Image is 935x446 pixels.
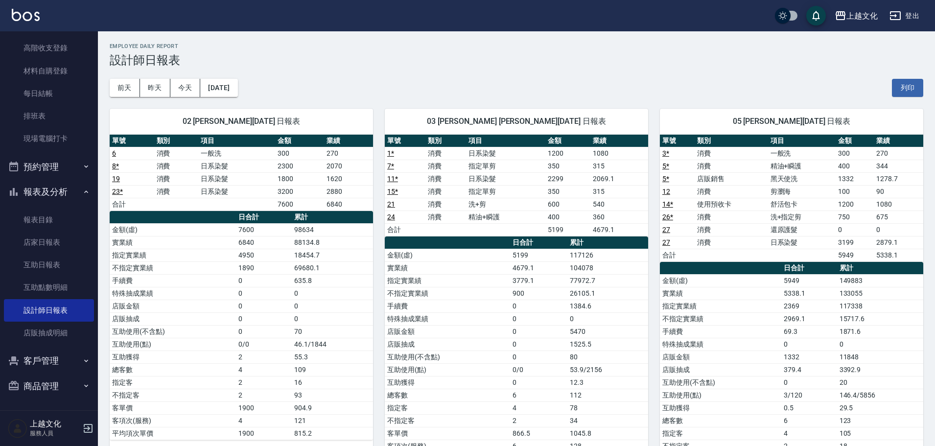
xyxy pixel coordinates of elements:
td: 店販金額 [660,351,781,363]
td: 0/0 [236,338,292,351]
td: 0 [837,338,923,351]
td: 6840 [324,198,373,211]
a: 21 [387,200,395,208]
td: 46.1/1844 [292,338,373,351]
td: 117126 [567,249,648,261]
td: 消費 [154,147,199,160]
td: 78 [567,401,648,414]
td: 2 [236,376,292,389]
td: 5949 [836,249,874,261]
td: 消費 [695,160,768,172]
td: 5199 [510,249,567,261]
th: 類別 [695,135,768,147]
td: 不指定實業績 [660,312,781,325]
td: 2299 [545,172,590,185]
td: 特殊抽成業績 [385,312,510,325]
td: 77972.7 [567,274,648,287]
td: 消費 [695,185,768,198]
td: 29.5 [837,401,923,414]
td: 互助使用(點) [385,363,510,376]
td: 112 [567,389,648,401]
td: 剪瀏海 [768,185,836,198]
a: 6 [112,149,116,157]
button: 前天 [110,79,140,97]
td: 互助獲得 [385,376,510,389]
td: 平均項次單價 [110,427,236,440]
td: 815.2 [292,427,373,440]
td: 不指定實業績 [110,261,236,274]
th: 金額 [275,135,324,147]
td: 0 [236,312,292,325]
td: 0 [236,325,292,338]
td: 互助獲得 [660,401,781,414]
td: 店販金額 [385,325,510,338]
td: 指定單剪 [466,160,545,172]
td: 店販抽成 [660,363,781,376]
span: 05 [PERSON_NAME][DATE] 日報表 [672,117,912,126]
td: 3200 [275,185,324,198]
td: 93 [292,389,373,401]
td: 0 [510,376,567,389]
td: 1332 [781,351,837,363]
td: 7600 [275,198,324,211]
td: 4 [236,363,292,376]
td: 不指定客 [110,389,236,401]
td: 350 [545,160,590,172]
td: 指定客 [660,427,781,440]
a: 互助點數明細 [4,276,94,299]
td: 1332 [836,172,874,185]
h2: Employee Daily Report [110,43,923,49]
td: 379.4 [781,363,837,376]
td: 5338.1 [781,287,837,300]
td: 1080 [590,147,648,160]
td: 黑天使洗 [768,172,836,185]
td: 300 [836,147,874,160]
td: 日系染髮 [466,172,545,185]
button: 報表及分析 [4,179,94,205]
th: 累計 [837,262,923,275]
td: 合計 [110,198,154,211]
td: 實業績 [660,287,781,300]
td: 149883 [837,274,923,287]
td: 344 [874,160,923,172]
td: 精油+瞬護 [768,160,836,172]
table: a dense table [660,135,923,262]
td: 1525.5 [567,338,648,351]
td: 還原護髮 [768,223,836,236]
button: 今天 [170,79,201,97]
td: 866.5 [510,427,567,440]
td: 實業績 [110,236,236,249]
td: 900 [510,287,567,300]
a: 材料自購登錄 [4,60,94,82]
td: 0 [510,312,567,325]
td: 5338.1 [874,249,923,261]
a: 報表目錄 [4,209,94,231]
button: 昨天 [140,79,170,97]
td: 0 [510,325,567,338]
td: 2369 [781,300,837,312]
td: 6840 [236,236,292,249]
td: 指定客 [110,376,236,389]
td: 不指定實業績 [385,287,510,300]
td: 互助使用(點) [110,338,236,351]
td: 互助使用(不含點) [660,376,781,389]
td: 日系染髮 [768,236,836,249]
button: 登出 [886,7,923,25]
button: 列印 [892,79,923,97]
td: 4950 [236,249,292,261]
td: 5949 [781,274,837,287]
td: 69.3 [781,325,837,338]
td: 1278.7 [874,172,923,185]
td: 特殊抽成業績 [110,287,236,300]
td: 指定實業績 [660,300,781,312]
td: 3779.1 [510,274,567,287]
td: 消費 [425,172,466,185]
td: 12.3 [567,376,648,389]
td: 3/120 [781,389,837,401]
td: 消費 [425,198,466,211]
td: 手續費 [110,274,236,287]
td: 121 [292,414,373,427]
td: 總客數 [660,414,781,427]
td: 消費 [154,185,199,198]
td: 4 [236,414,292,427]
